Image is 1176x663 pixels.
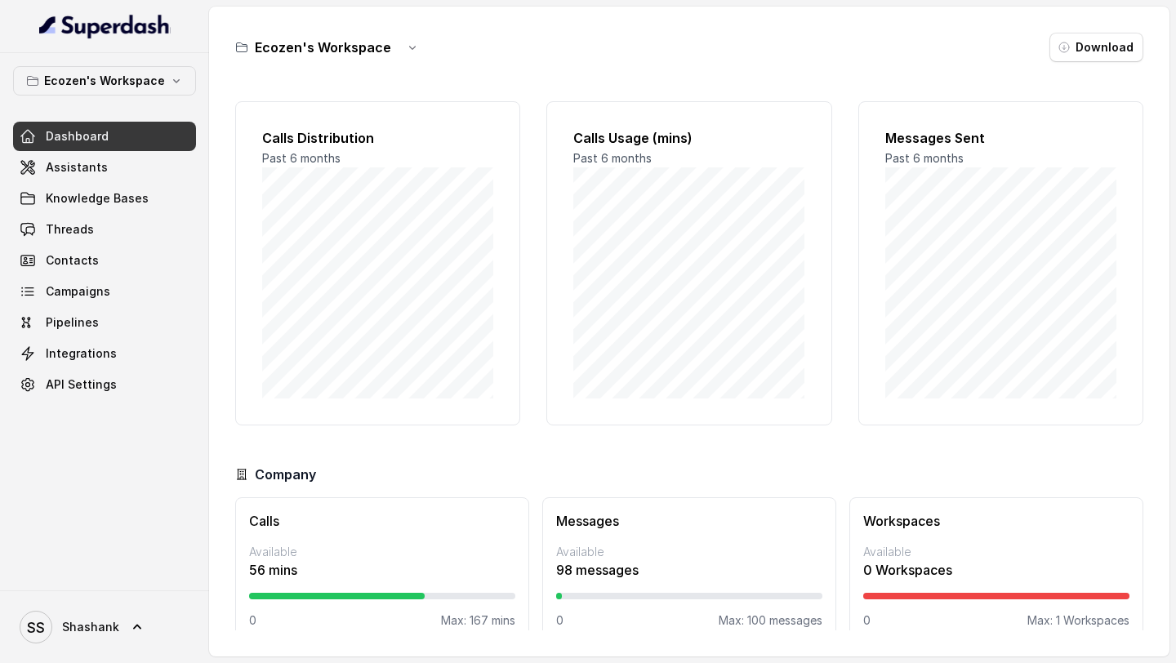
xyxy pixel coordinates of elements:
h3: Company [255,465,316,484]
span: Assistants [46,159,108,176]
h2: Messages Sent [885,128,1116,148]
span: Knowledge Bases [46,190,149,207]
span: Integrations [46,345,117,362]
a: Assistants [13,153,196,182]
a: Integrations [13,339,196,368]
span: Past 6 months [262,151,341,165]
a: Pipelines [13,308,196,337]
p: 0 [863,612,871,629]
a: API Settings [13,370,196,399]
span: Shashank [62,619,119,635]
text: SS [27,619,45,636]
p: Max: 167 mins [441,612,515,629]
p: 0 Workspaces [863,560,1129,580]
a: Knowledge Bases [13,184,196,213]
button: Ecozen's Workspace [13,66,196,96]
span: Campaigns [46,283,110,300]
p: Available [863,544,1129,560]
span: API Settings [46,376,117,393]
span: Pipelines [46,314,99,331]
h2: Calls Usage (mins) [573,128,804,148]
a: Threads [13,215,196,244]
span: Past 6 months [885,151,964,165]
a: Dashboard [13,122,196,151]
h2: Calls Distribution [262,128,493,148]
h3: Workspaces [863,511,1129,531]
button: Download [1049,33,1143,62]
p: 0 [249,612,256,629]
p: 98 messages [556,560,822,580]
img: light.svg [39,13,171,39]
span: Threads [46,221,94,238]
a: Contacts [13,246,196,275]
p: Ecozen's Workspace [44,71,165,91]
p: 56 mins [249,560,515,580]
a: Campaigns [13,277,196,306]
p: Max: 100 messages [719,612,822,629]
span: Dashboard [46,128,109,145]
p: Available [249,544,515,560]
a: Shashank [13,604,196,650]
p: Available [556,544,822,560]
p: Max: 1 Workspaces [1027,612,1129,629]
h3: Calls [249,511,515,531]
p: 0 [556,612,563,629]
h3: Ecozen's Workspace [255,38,391,57]
span: Past 6 months [573,151,652,165]
h3: Messages [556,511,822,531]
span: Contacts [46,252,99,269]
